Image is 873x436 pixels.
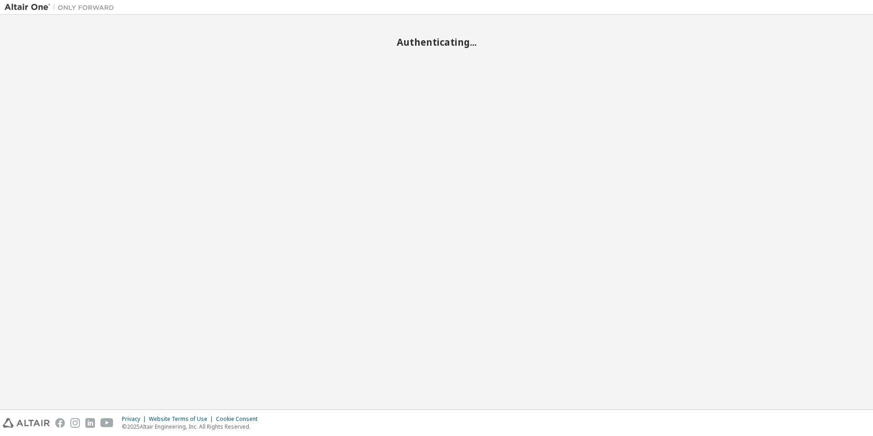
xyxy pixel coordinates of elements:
[122,415,149,423] div: Privacy
[85,418,95,428] img: linkedin.svg
[100,418,114,428] img: youtube.svg
[70,418,80,428] img: instagram.svg
[216,415,263,423] div: Cookie Consent
[5,36,868,48] h2: Authenticating...
[55,418,65,428] img: facebook.svg
[3,418,50,428] img: altair_logo.svg
[122,423,263,431] p: © 2025 Altair Engineering, Inc. All Rights Reserved.
[5,3,119,12] img: Altair One
[149,415,216,423] div: Website Terms of Use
